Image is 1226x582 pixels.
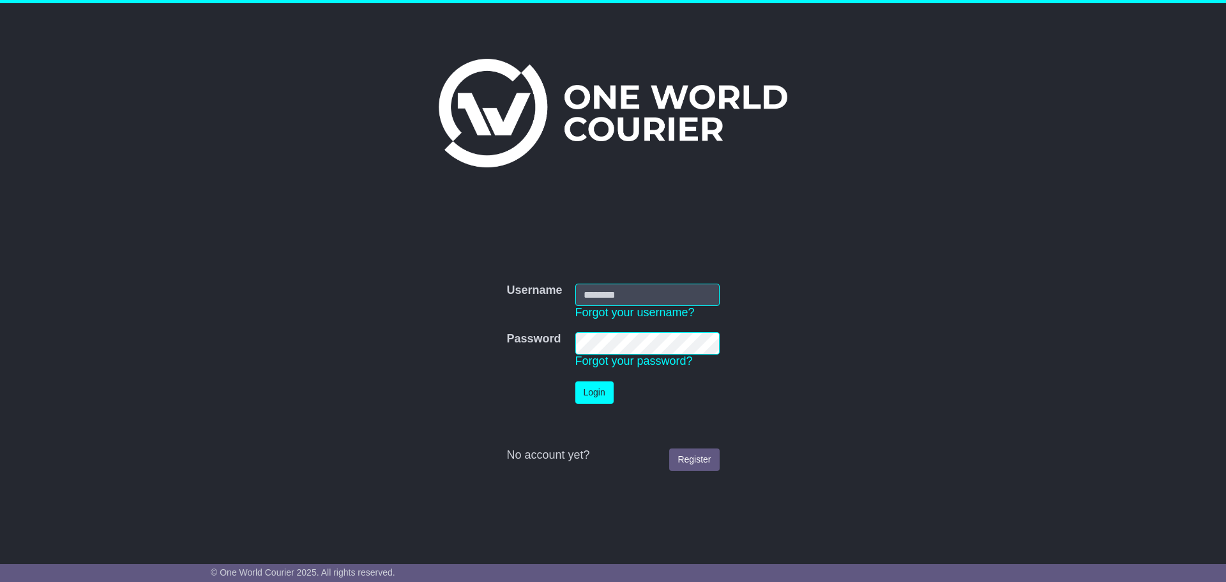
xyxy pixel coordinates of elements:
span: © One World Courier 2025. All rights reserved. [211,567,395,578]
label: Password [506,332,561,346]
a: Forgot your password? [575,355,693,367]
button: Login [575,381,614,404]
a: Forgot your username? [575,306,695,319]
div: No account yet? [506,448,719,463]
img: One World [439,59,787,167]
a: Register [669,448,719,471]
label: Username [506,284,562,298]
